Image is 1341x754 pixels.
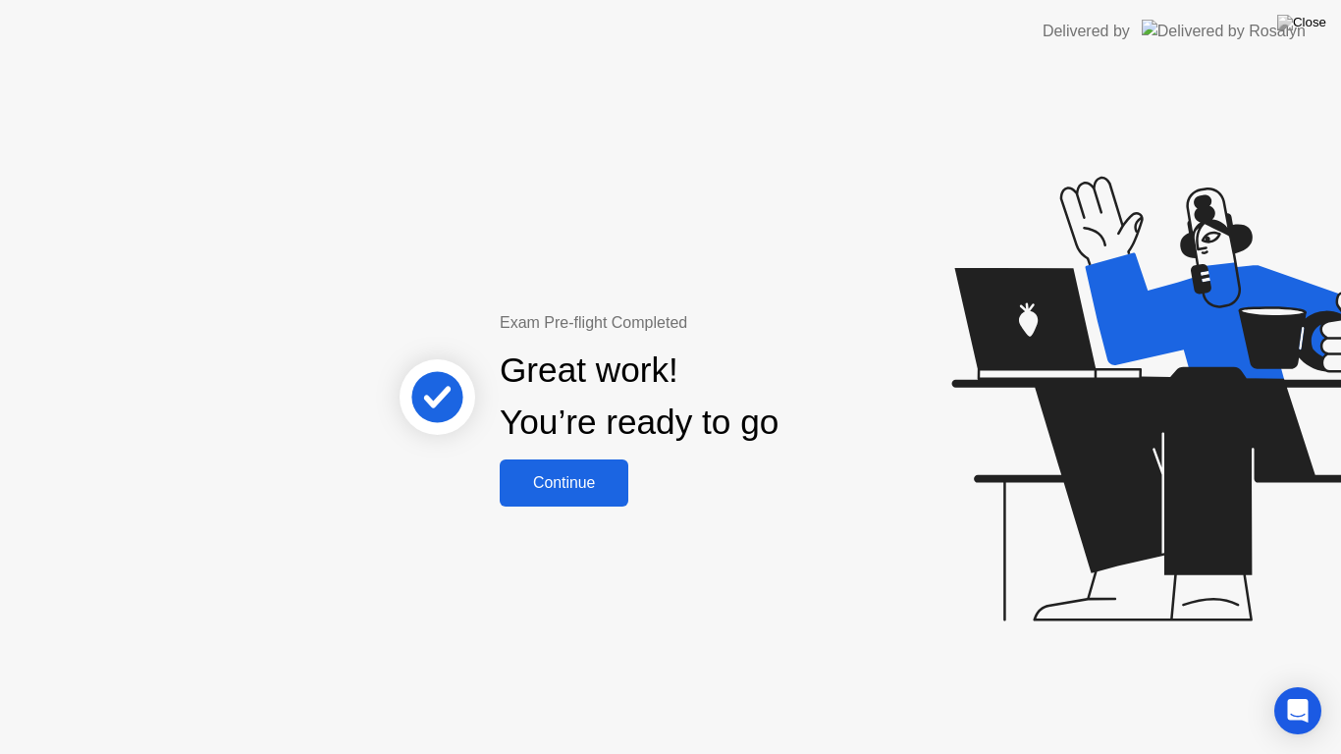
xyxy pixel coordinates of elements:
[506,474,622,492] div: Continue
[500,311,905,335] div: Exam Pre-flight Completed
[1043,20,1130,43] div: Delivered by
[500,459,628,507] button: Continue
[1142,20,1306,42] img: Delivered by Rosalyn
[1277,15,1326,30] img: Close
[1274,687,1321,734] div: Open Intercom Messenger
[500,345,778,449] div: Great work! You’re ready to go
